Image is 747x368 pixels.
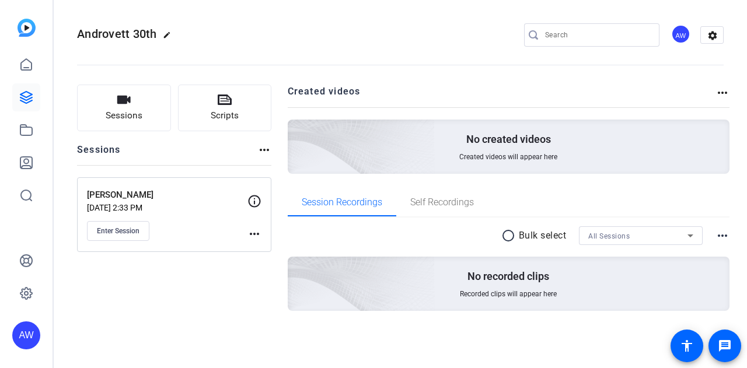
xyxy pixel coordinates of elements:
mat-icon: more_horiz [715,229,729,243]
p: Bulk select [519,229,567,243]
mat-icon: settings [701,27,724,44]
h2: Sessions [77,143,121,165]
mat-icon: more_horiz [247,227,261,241]
button: Scripts [178,85,272,131]
button: Sessions [77,85,171,131]
mat-icon: radio_button_unchecked [501,229,519,243]
mat-icon: more_horiz [715,86,729,100]
p: No recorded clips [467,269,549,283]
span: All Sessions [588,232,630,240]
mat-icon: edit [163,31,177,45]
div: AW [12,321,40,349]
span: Sessions [106,109,142,122]
span: Scripts [211,109,239,122]
div: AW [671,24,690,44]
input: Search [545,28,650,42]
p: No created videos [466,132,551,146]
span: Created videos will appear here [459,152,557,162]
span: Androvett 30th [77,27,157,41]
ngx-avatar: Alyssa Woulfe [671,24,692,45]
button: Enter Session [87,221,149,241]
mat-icon: accessibility [680,339,694,353]
p: [DATE] 2:33 PM [87,203,247,212]
p: [PERSON_NAME] [87,188,247,202]
span: Session Recordings [302,198,382,207]
img: blue-gradient.svg [18,19,36,37]
mat-icon: message [718,339,732,353]
img: Creted videos background [157,4,435,257]
span: Recorded clips will appear here [460,289,557,299]
mat-icon: more_horiz [257,143,271,157]
span: Self Recordings [410,198,474,207]
span: Enter Session [97,226,139,236]
h2: Created videos [288,85,716,107]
